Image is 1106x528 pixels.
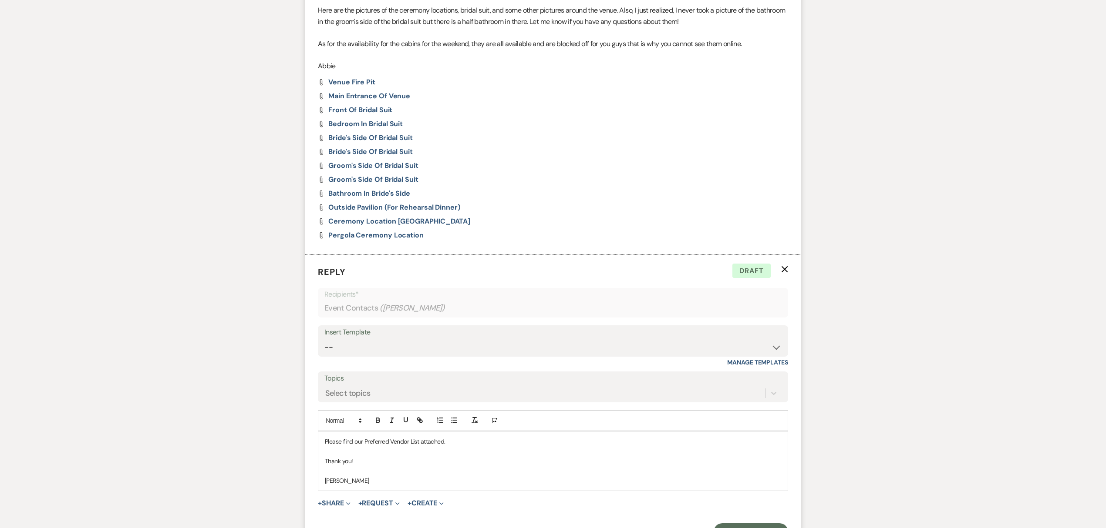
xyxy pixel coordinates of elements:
a: Venue Fire Pit [328,79,375,86]
span: Bride's Side of Bridal Suit [328,133,413,142]
div: Event Contacts [324,300,782,317]
span: + [408,500,411,507]
span: Reply [318,266,346,277]
div: Select topics [325,388,371,399]
span: Groom's side of Bridal Suit [328,161,418,170]
a: Bathroom in Bride's side [328,190,410,197]
span: Draft [732,264,771,278]
a: Groom's side of Bridal Suit [328,176,418,183]
span: Venue Fire Pit [328,77,375,87]
a: Manage Templates [727,358,788,366]
span: Bride's side of Bridal Suit [328,147,413,156]
div: Insert Template [324,326,782,339]
span: Main Entrance of Venue [328,91,410,100]
a: Ceremony Location [GEOGRAPHIC_DATA] [328,218,470,225]
p: Here are the pictures of the ceremony locations, bridal suit, and some other pictures around the ... [318,5,788,27]
a: Pergola Ceremony Location [328,232,424,239]
button: Request [358,500,400,507]
p: Please find our Preferred Vendor List attached. [325,437,781,446]
p: Recipients* [324,289,782,300]
p: As for the availability for the cabins for the weekend, they are all available and are blocked of... [318,38,788,50]
span: + [318,500,322,507]
a: Bride's Side of Bridal Suit [328,134,413,141]
a: Groom's side of Bridal Suit [328,162,418,169]
a: Bedroom in Bridal Suit [328,120,403,127]
span: Bathroom in Bride's side [328,189,410,198]
p: Abbie [318,60,788,72]
span: Outside Pavilion (for rehearsal dinner) [328,203,460,212]
span: Front of Bridal Suit [328,105,392,114]
span: Pergola Ceremony Location [328,231,424,240]
a: Outside Pavilion (for rehearsal dinner) [328,204,460,211]
button: Create [408,500,444,507]
span: + [358,500,362,507]
p: Thank you! [325,456,781,466]
a: Main Entrance of Venue [328,93,410,100]
span: ( [PERSON_NAME] ) [380,302,445,314]
span: Ceremony Location [GEOGRAPHIC_DATA] [328,217,470,226]
button: Share [318,500,351,507]
label: Topics [324,372,782,385]
a: Front of Bridal Suit [328,107,392,114]
p: [PERSON_NAME] [325,476,781,485]
span: Groom's side of Bridal Suit [328,175,418,184]
span: Bedroom in Bridal Suit [328,119,403,128]
a: Bride's side of Bridal Suit [328,148,413,155]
